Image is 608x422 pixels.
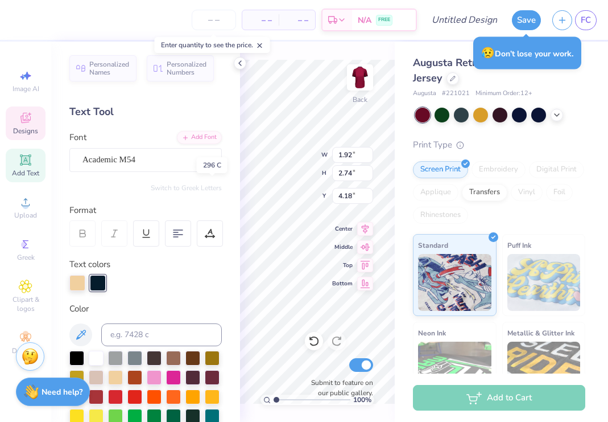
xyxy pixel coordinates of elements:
[69,302,222,316] div: Color
[413,207,468,224] div: Rhinestones
[177,131,222,144] div: Add Font
[101,323,222,346] input: e.g. 7428 c
[197,157,228,173] div: 296 C
[512,10,541,30] button: Save
[462,184,507,201] div: Transfers
[6,295,46,313] span: Clipart & logos
[12,346,39,355] span: Decorate
[14,211,37,220] span: Upload
[69,131,86,144] label: Font
[507,254,581,311] img: Puff Ink
[413,184,458,201] div: Applique
[413,56,565,85] span: Augusta Retro V-Neck Baseball Jersey
[151,183,222,192] button: Switch to Greek Letters
[507,327,574,339] span: Metallic & Glitter Ink
[332,225,353,233] span: Center
[511,184,543,201] div: Vinyl
[507,239,531,251] span: Puff Ink
[473,37,581,69] div: Don’t lose your work.
[353,95,367,105] div: Back
[332,261,353,269] span: Top
[418,342,491,399] img: Neon Ink
[42,387,82,398] strong: Need help?
[17,253,35,262] span: Greek
[286,14,308,26] span: – –
[475,89,532,99] span: Minimum Order: 12 +
[167,60,207,76] span: Personalized Numbers
[89,60,130,76] span: Personalized Names
[349,66,371,89] img: Back
[529,161,584,178] div: Digital Print
[192,10,236,30] input: – –
[69,258,110,271] label: Text colors
[12,169,39,178] span: Add Text
[358,14,371,26] span: N/A
[332,280,353,288] span: Bottom
[378,16,390,24] span: FREE
[442,89,470,99] span: # 221021
[332,243,353,251] span: Middle
[575,10,597,30] a: FC
[481,46,495,60] span: 😥
[413,161,468,178] div: Screen Print
[13,126,38,136] span: Designs
[413,89,436,99] span: Augusta
[69,104,222,120] div: Text Tool
[13,84,39,93] span: Image AI
[413,138,585,151] div: Print Type
[249,14,272,26] span: – –
[155,37,270,53] div: Enter quantity to see the price.
[418,327,446,339] span: Neon Ink
[353,395,371,405] span: 100 %
[471,161,526,178] div: Embroidery
[581,14,591,27] span: FC
[69,204,223,217] div: Format
[418,239,448,251] span: Standard
[507,342,581,399] img: Metallic & Glitter Ink
[546,184,573,201] div: Foil
[305,378,373,398] label: Submit to feature on our public gallery.
[423,9,506,31] input: Untitled Design
[418,254,491,311] img: Standard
